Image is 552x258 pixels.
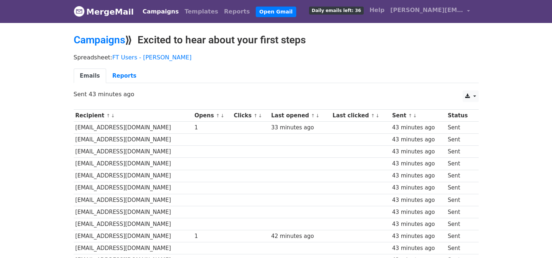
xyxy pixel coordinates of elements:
[309,7,363,15] span: Daily emails left: 36
[140,4,182,19] a: Campaigns
[367,3,387,17] a: Help
[316,113,320,118] a: ↓
[74,242,193,254] td: [EMAIL_ADDRESS][DOMAIN_NAME]
[220,113,224,118] a: ↓
[446,218,474,230] td: Sent
[271,232,329,241] div: 42 minutes ago
[392,196,444,204] div: 43 minutes ago
[74,170,193,182] td: [EMAIL_ADDRESS][DOMAIN_NAME]
[112,54,192,61] a: FT Users - [PERSON_NAME]
[392,124,444,132] div: 43 minutes ago
[74,4,134,19] a: MergeMail
[74,146,193,158] td: [EMAIL_ADDRESS][DOMAIN_NAME]
[392,232,444,241] div: 43 minutes ago
[392,160,444,168] div: 43 minutes ago
[74,122,193,134] td: [EMAIL_ADDRESS][DOMAIN_NAME]
[74,110,193,122] th: Recipient
[221,4,253,19] a: Reports
[74,34,125,46] a: Campaigns
[74,194,193,206] td: [EMAIL_ADDRESS][DOMAIN_NAME]
[387,3,473,20] a: [PERSON_NAME][EMAIL_ADDRESS]
[232,110,270,122] th: Clicks
[413,113,417,118] a: ↓
[390,6,463,15] span: [PERSON_NAME][EMAIL_ADDRESS]
[371,113,375,118] a: ↑
[74,230,193,242] td: [EMAIL_ADDRESS][DOMAIN_NAME]
[74,54,479,61] p: Spreadsheet:
[74,134,193,146] td: [EMAIL_ADDRESS][DOMAIN_NAME]
[74,34,479,46] h2: ⟫ Excited to hear about your first steps
[446,134,474,146] td: Sent
[194,124,230,132] div: 1
[392,208,444,216] div: 43 minutes ago
[106,69,143,83] a: Reports
[182,4,221,19] a: Templates
[74,206,193,218] td: [EMAIL_ADDRESS][DOMAIN_NAME]
[446,146,474,158] td: Sent
[74,158,193,170] td: [EMAIL_ADDRESS][DOMAIN_NAME]
[254,113,258,118] a: ↑
[375,113,379,118] a: ↓
[390,110,446,122] th: Sent
[446,242,474,254] td: Sent
[446,230,474,242] td: Sent
[74,69,106,83] a: Emails
[111,113,115,118] a: ↓
[216,113,220,118] a: ↑
[258,113,262,118] a: ↓
[446,194,474,206] td: Sent
[392,172,444,180] div: 43 minutes ago
[106,113,110,118] a: ↑
[269,110,331,122] th: Last opened
[306,3,366,17] a: Daily emails left: 36
[446,170,474,182] td: Sent
[446,182,474,194] td: Sent
[392,244,444,253] div: 43 minutes ago
[74,218,193,230] td: [EMAIL_ADDRESS][DOMAIN_NAME]
[311,113,315,118] a: ↑
[331,110,390,122] th: Last clicked
[74,90,479,98] p: Sent 43 minutes ago
[193,110,232,122] th: Opens
[446,122,474,134] td: Sent
[392,184,444,192] div: 43 minutes ago
[194,232,230,241] div: 1
[74,182,193,194] td: [EMAIL_ADDRESS][DOMAIN_NAME]
[392,136,444,144] div: 43 minutes ago
[271,124,329,132] div: 33 minutes ago
[446,110,474,122] th: Status
[74,6,85,17] img: MergeMail logo
[446,158,474,170] td: Sent
[392,220,444,228] div: 43 minutes ago
[446,206,474,218] td: Sent
[408,113,412,118] a: ↑
[256,7,296,17] a: Open Gmail
[392,148,444,156] div: 43 minutes ago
